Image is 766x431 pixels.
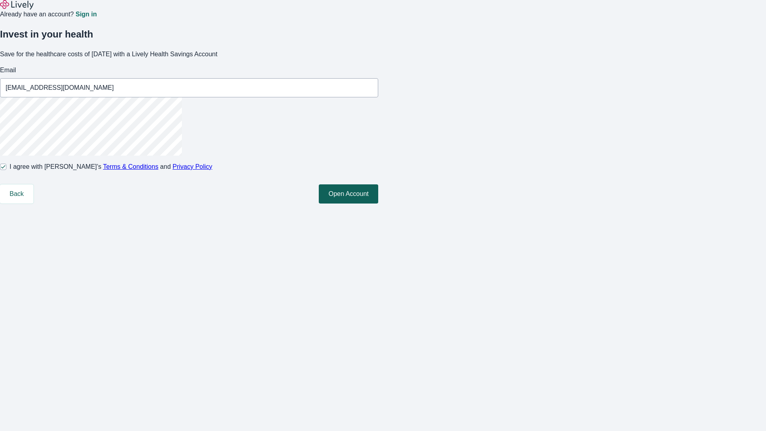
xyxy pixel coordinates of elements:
[10,162,212,172] span: I agree with [PERSON_NAME]’s and
[75,11,97,18] a: Sign in
[103,163,158,170] a: Terms & Conditions
[319,184,378,204] button: Open Account
[173,163,213,170] a: Privacy Policy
